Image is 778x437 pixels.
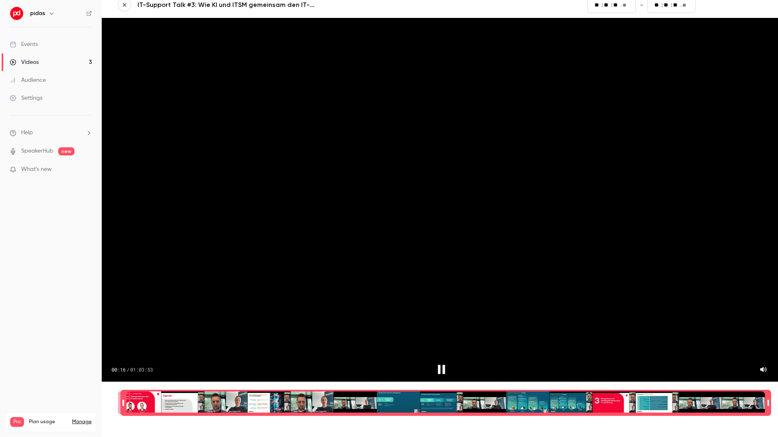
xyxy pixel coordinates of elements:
[130,366,153,373] span: 01:03:53
[127,366,129,373] span: /
[10,7,23,20] img: pidas
[432,360,451,379] button: Pause
[10,76,46,84] div: Audience
[765,391,771,415] div: Time range seconds end time
[755,361,771,378] button: Mute
[30,9,45,17] h6: pidas
[680,1,682,9] span: .
[602,1,603,9] span: :
[21,129,33,137] span: Help
[682,1,689,10] input: milliseconds
[111,366,153,373] div: 00:16
[673,0,680,9] input: seconds
[21,147,53,155] a: SpeakerHub
[604,0,610,9] input: minutes
[594,0,601,9] input: hours
[29,419,67,425] span: Plan usage
[664,0,670,9] input: minutes
[611,1,612,9] span: :
[623,1,629,10] input: milliseconds
[654,0,661,9] input: hours
[10,94,42,102] div: Settings
[21,165,52,174] span: What's new
[613,0,620,9] input: seconds
[10,417,24,427] span: Pro
[118,391,765,414] div: Time range selector
[671,1,672,9] span: :
[72,419,92,425] a: Manage
[111,366,126,373] span: 00:16
[10,58,39,66] div: Videos
[10,129,92,137] li: help-dropdown-opener
[621,1,622,9] span: .
[662,1,663,9] span: :
[10,40,38,48] div: Events
[82,166,92,173] iframe: Noticeable Trigger
[58,147,74,155] span: new
[120,391,126,415] div: Time range seconds start time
